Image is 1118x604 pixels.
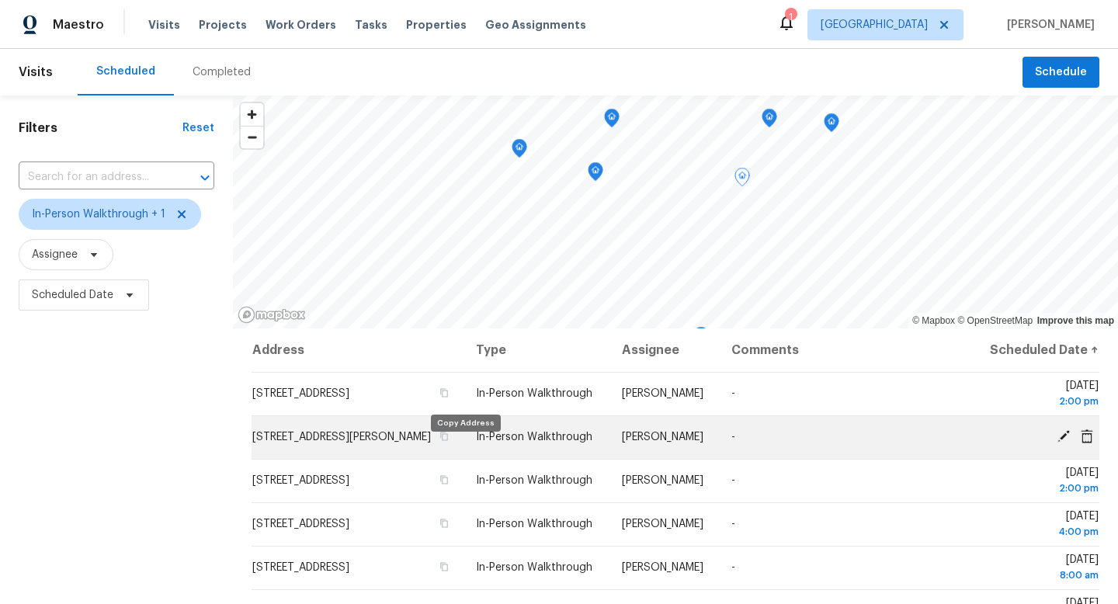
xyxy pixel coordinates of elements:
span: In-Person Walkthrough [476,432,592,443]
span: In-Person Walkthrough [476,519,592,529]
div: 8:00 am [986,568,1099,583]
div: Map marker [824,113,839,137]
div: Reset [182,120,214,136]
span: [DATE] [986,554,1099,583]
span: Scheduled Date [32,287,113,303]
span: Zoom out [241,127,263,148]
span: [STREET_ADDRESS] [252,562,349,573]
span: Visits [148,17,180,33]
span: In-Person Walkthrough + 1 [32,207,165,222]
div: 2:00 pm [986,394,1099,409]
div: Map marker [693,327,709,351]
th: Assignee [609,328,719,372]
span: [STREET_ADDRESS] [252,388,349,399]
a: OpenStreetMap [957,315,1033,326]
button: Copy Address [437,516,451,530]
div: Map marker [604,109,620,133]
span: Tasks [355,19,387,30]
a: Mapbox [912,315,955,326]
span: In-Person Walkthrough [476,475,592,486]
input: Search for an address... [19,165,171,189]
span: [PERSON_NAME] [622,475,703,486]
th: Scheduled Date ↑ [974,328,1099,372]
span: [STREET_ADDRESS][PERSON_NAME] [252,432,431,443]
span: In-Person Walkthrough [476,562,592,573]
span: - [731,432,735,443]
span: - [731,519,735,529]
span: [DATE] [986,467,1099,496]
div: Map marker [588,162,603,186]
span: [PERSON_NAME] [622,432,703,443]
button: Open [194,167,216,189]
span: [PERSON_NAME] [622,562,703,573]
span: Maestro [53,17,104,33]
span: Geo Assignments [485,17,586,33]
span: Visits [19,55,53,89]
button: Zoom in [241,103,263,126]
span: [PERSON_NAME] [622,388,703,399]
span: - [731,562,735,573]
button: Copy Address [437,560,451,574]
button: Copy Address [437,473,451,487]
div: 1 [785,9,796,25]
span: Schedule [1035,63,1087,82]
div: 2:00 pm [986,481,1099,496]
span: [PERSON_NAME] [622,519,703,529]
a: Improve this map [1037,315,1114,326]
span: [STREET_ADDRESS] [252,475,349,486]
canvas: Map [233,95,1118,328]
div: Map marker [512,139,527,163]
span: Projects [199,17,247,33]
span: [STREET_ADDRESS] [252,519,349,529]
a: Mapbox homepage [238,306,306,324]
span: - [731,388,735,399]
div: 4:00 pm [986,524,1099,540]
span: Properties [406,17,467,33]
span: [PERSON_NAME] [1001,17,1095,33]
span: [DATE] [986,380,1099,409]
button: Zoom out [241,126,263,148]
span: Cancel [1075,429,1099,443]
span: [DATE] [986,511,1099,540]
button: Schedule [1023,57,1099,89]
span: [GEOGRAPHIC_DATA] [821,17,928,33]
div: Map marker [762,109,777,133]
th: Comments [719,328,974,372]
h1: Filters [19,120,182,136]
span: In-Person Walkthrough [476,388,592,399]
div: Map marker [734,168,750,192]
span: - [731,475,735,486]
th: Address [252,328,464,372]
div: Completed [193,64,251,80]
span: Edit [1052,429,1075,443]
span: Assignee [32,247,78,262]
div: Scheduled [96,64,155,79]
th: Type [464,328,609,372]
span: Work Orders [266,17,336,33]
